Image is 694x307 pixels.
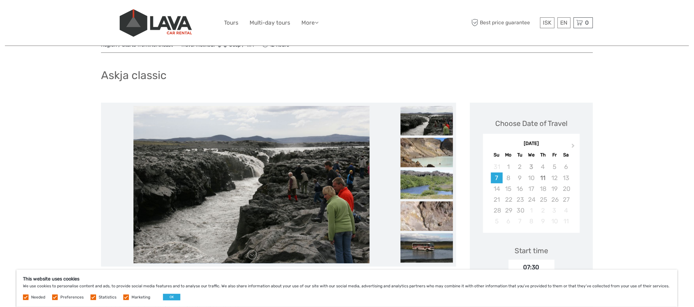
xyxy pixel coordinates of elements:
[558,17,571,28] div: EN
[400,170,453,199] img: a09beded38454ab7993e9477c8baf7c7_slider_thumbnail.jpeg
[514,194,526,205] div: Not available Tuesday, September 23rd, 2025
[503,161,514,172] div: Not available Monday, September 1st, 2025
[526,216,537,227] div: Not available Wednesday, October 8th, 2025
[503,194,514,205] div: Not available Monday, September 22nd, 2025
[483,140,580,147] div: [DATE]
[99,295,116,300] label: Statistics
[491,216,502,227] div: Not available Sunday, October 5th, 2025
[526,161,537,172] div: Not available Wednesday, September 3rd, 2025
[514,151,526,159] div: Tu
[514,216,526,227] div: Not available Tuesday, October 7th, 2025
[537,194,549,205] div: Not available Thursday, September 25th, 2025
[120,9,192,37] img: 523-13fdf7b0-e410-4b32-8dc9-7907fc8d33f7_logo_big.jpg
[491,161,502,172] div: Not available Sunday, August 31st, 2025
[549,205,560,216] div: Not available Friday, October 3rd, 2025
[549,173,560,183] div: Not available Friday, September 12th, 2025
[569,142,579,153] button: Next Month
[537,151,549,159] div: Th
[560,173,572,183] div: Not available Saturday, September 13th, 2025
[514,161,526,172] div: Not available Tuesday, September 2nd, 2025
[75,10,83,18] button: Open LiveChat chat widget
[491,194,502,205] div: Not available Sunday, September 21st, 2025
[224,18,238,28] a: Tours
[132,295,150,300] label: Marketing
[537,205,549,216] div: Not available Thursday, October 2nd, 2025
[549,183,560,194] div: Not available Friday, September 19th, 2025
[101,69,167,82] h1: Askja classic
[549,161,560,172] div: Not available Friday, September 5th, 2025
[400,138,453,167] img: b7e849226d954368a8ba393071b0127b_slider_thumbnail.jpeg
[496,118,568,129] div: Choose Date of Travel
[537,173,549,183] div: Choose Thursday, September 11th, 2025
[560,183,572,194] div: Not available Saturday, September 20th, 2025
[491,183,502,194] div: Not available Sunday, September 14th, 2025
[560,161,572,172] div: Not available Saturday, September 6th, 2025
[400,233,453,263] img: 8103648616dc46428f23e4409d0fdae1_slider_thumbnail.jpeg
[60,295,84,300] label: Preferences
[560,205,572,216] div: Not available Saturday, October 4th, 2025
[515,246,548,256] div: Start time
[549,151,560,159] div: Fr
[514,173,526,183] div: Not available Tuesday, September 9th, 2025
[23,276,671,282] h5: This website uses cookies
[470,17,539,28] span: Best price guarantee
[560,194,572,205] div: Not available Saturday, September 27th, 2025
[584,19,590,26] span: 0
[509,260,555,275] div: 07:30
[503,183,514,194] div: Not available Monday, September 15th, 2025
[16,270,678,307] div: We use cookies to personalise content and ads, to provide social media features and to analyse ou...
[514,183,526,194] div: Not available Tuesday, September 16th, 2025
[514,205,526,216] div: Not available Tuesday, September 30th, 2025
[526,205,537,216] div: Not available Wednesday, October 1st, 2025
[250,18,290,28] a: Multi-day tours
[503,205,514,216] div: Not available Monday, September 29th, 2025
[491,173,502,183] div: Choose Sunday, September 7th, 2025
[133,106,370,263] img: 7d63978711c34836aeb8a5b8f97715ce_main_slider.jpeg
[526,151,537,159] div: We
[491,151,502,159] div: Su
[543,19,552,26] span: ISK
[301,18,318,28] a: More
[400,106,453,135] img: 7d63978711c34836aeb8a5b8f97715ce_slider_thumbnail.jpeg
[526,183,537,194] div: Not available Wednesday, September 17th, 2025
[503,173,514,183] div: Not available Monday, September 8th, 2025
[400,201,453,231] img: fc6db941dbb041b6b1e03c647b2004f1_slider_thumbnail.jpeg
[549,216,560,227] div: Not available Friday, October 10th, 2025
[537,161,549,172] div: Not available Thursday, September 4th, 2025
[560,216,572,227] div: Not available Saturday, October 11th, 2025
[9,11,74,17] p: We're away right now. Please check back later!
[560,151,572,159] div: Sa
[537,216,549,227] div: Not available Thursday, October 9th, 2025
[549,194,560,205] div: Not available Friday, September 26th, 2025
[503,151,514,159] div: Mo
[163,294,180,300] button: OK
[491,205,502,216] div: Not available Sunday, September 28th, 2025
[485,161,578,227] div: month 2025-09
[503,216,514,227] div: Not available Monday, October 6th, 2025
[31,295,45,300] label: Needed
[526,194,537,205] div: Not available Wednesday, September 24th, 2025
[526,173,537,183] div: Not available Wednesday, September 10th, 2025
[537,183,549,194] div: Not available Thursday, September 18th, 2025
